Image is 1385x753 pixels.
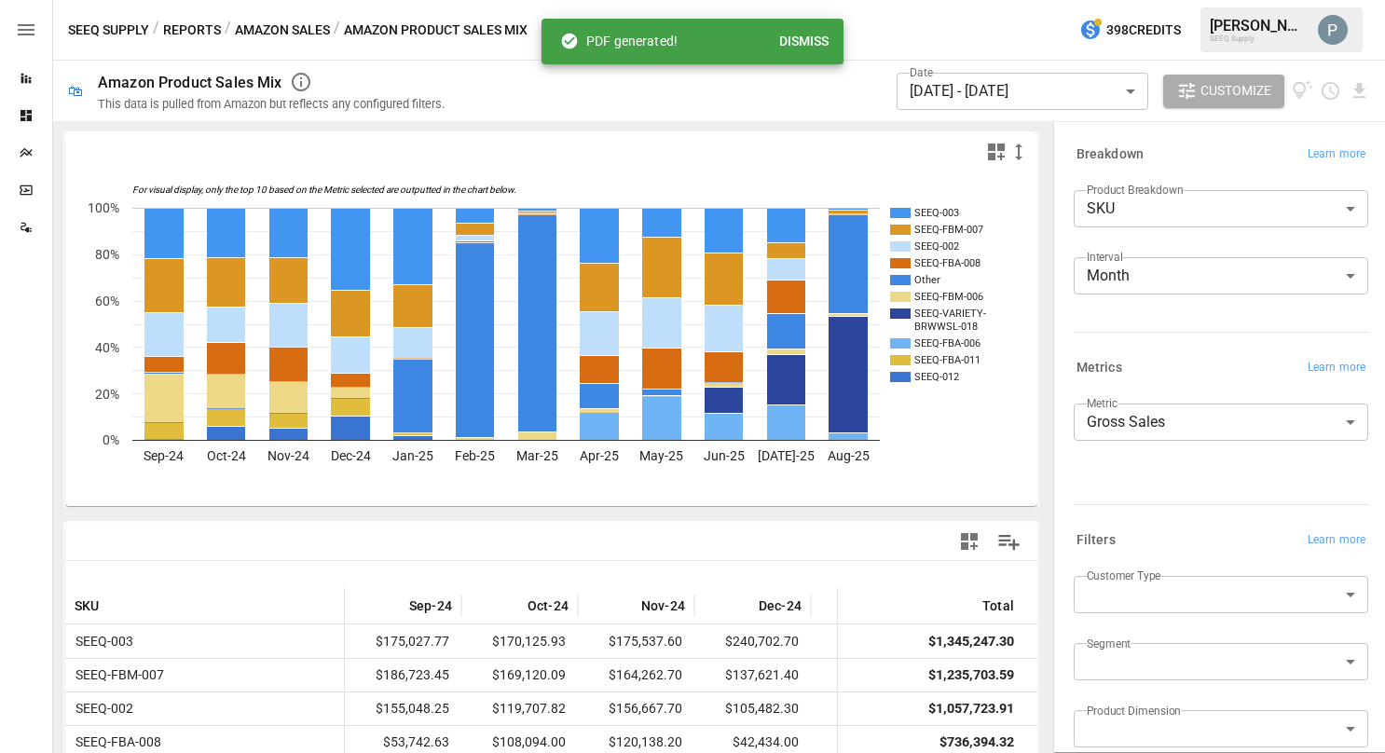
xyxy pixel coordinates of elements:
[95,340,119,355] text: 40%
[225,19,231,42] div: /
[1318,15,1348,45] img: Paul schoenecker
[914,257,980,269] text: SEEQ-FBA-008
[704,625,802,658] span: $240,702.70
[1087,703,1181,719] label: Product Dimension
[914,371,959,383] text: SEEQ-012
[928,625,1014,658] div: $1,345,247.30
[928,659,1014,691] div: $1,235,703.59
[914,321,978,333] text: BRWWSL-018
[1163,75,1284,108] button: Customize
[153,19,159,42] div: /
[1074,404,1368,441] div: Gross Sales
[75,596,100,615] span: SKU
[65,171,1023,506] svg: A chart.
[267,448,309,463] text: Nov-24
[163,19,221,42] button: Reports
[1106,19,1181,42] span: 398 Credits
[95,247,119,262] text: 80%
[409,596,452,615] span: Sep-24
[354,625,452,658] span: $175,027.77
[354,692,452,725] span: $155,048.25
[334,19,340,42] div: /
[820,625,918,658] span: $88,533.20
[988,521,1030,563] button: Manage Columns
[98,74,282,91] div: Amazon Product Sales Mix
[455,448,495,463] text: Feb-25
[1308,531,1365,550] span: Learn more
[580,448,619,463] text: Apr-25
[1074,190,1368,227] div: SKU
[132,185,516,196] text: For visual display, only the top 10 based on the Metric selected are outputted in the chart below.
[1076,358,1122,378] h6: Metrics
[928,692,1014,725] div: $1,057,723.91
[68,659,164,691] span: SEEQ-FBM-007
[103,432,119,447] text: 0%
[704,659,802,691] span: $137,621.40
[759,596,802,615] span: Dec-24
[914,308,986,320] text: SEEQ-VARIETY-
[471,659,569,691] span: $169,120.09
[828,448,870,463] text: Aug-25
[772,24,836,59] button: Dismiss
[587,692,685,725] span: $156,667.70
[1307,4,1359,56] button: Paul schoenecker
[331,448,371,463] text: Dec-24
[914,274,940,286] text: Other
[914,354,980,366] text: SEEQ-FBA-011
[910,64,933,80] label: Date
[1087,636,1131,651] label: Segment
[897,73,1148,110] div: [DATE] - [DATE]
[471,692,569,725] span: $119,707.82
[98,97,445,111] div: This data is pulled from Amazon but reflects any configured filters.
[68,19,149,42] button: SEEQ Supply
[471,625,569,658] span: $170,125.93
[914,207,959,219] text: SEEQ-003
[914,224,983,236] text: SEEQ-FBM-007
[704,448,745,463] text: Jun-25
[207,448,246,463] text: Oct-24
[704,692,802,725] span: $105,482.30
[560,24,678,58] div: PDF generated!
[639,448,683,463] text: May-25
[1210,34,1307,43] div: SEEQ Supply
[1074,257,1368,294] div: Month
[1320,80,1341,102] button: Schedule report
[1087,395,1118,411] label: Metric
[820,692,918,725] span: $35,637.70
[1087,182,1184,198] label: Product Breakdown
[758,448,815,463] text: [DATE]-25
[68,692,133,725] span: SEEQ-002
[68,625,133,658] span: SEEQ-003
[1087,568,1161,583] label: Customer Type
[1292,75,1313,108] button: View documentation
[95,294,119,308] text: 60%
[1087,249,1123,265] label: Interval
[1076,530,1116,551] h6: Filters
[914,291,983,303] text: SEEQ-FBM-006
[587,625,685,658] span: $175,537.60
[1200,79,1271,103] span: Customize
[587,659,685,691] span: $164,262.70
[914,240,959,253] text: SEEQ-002
[1072,13,1188,48] button: 398Credits
[235,19,330,42] button: Amazon Sales
[528,596,569,615] span: Oct-24
[1349,80,1370,102] button: Download report
[1308,145,1365,164] span: Learn more
[354,659,452,691] span: $186,723.45
[982,598,1014,613] div: Total
[1308,359,1365,377] span: Learn more
[1076,144,1144,165] h6: Breakdown
[516,448,558,463] text: Mar-25
[820,659,918,691] span: $50,425.90
[95,387,119,402] text: 20%
[1210,17,1307,34] div: [PERSON_NAME]
[641,596,685,615] span: Nov-24
[914,337,980,349] text: SEEQ-FBA-006
[144,448,184,463] text: Sep-24
[68,82,83,100] div: 🛍
[88,200,119,215] text: 100%
[392,448,433,463] text: Jan-25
